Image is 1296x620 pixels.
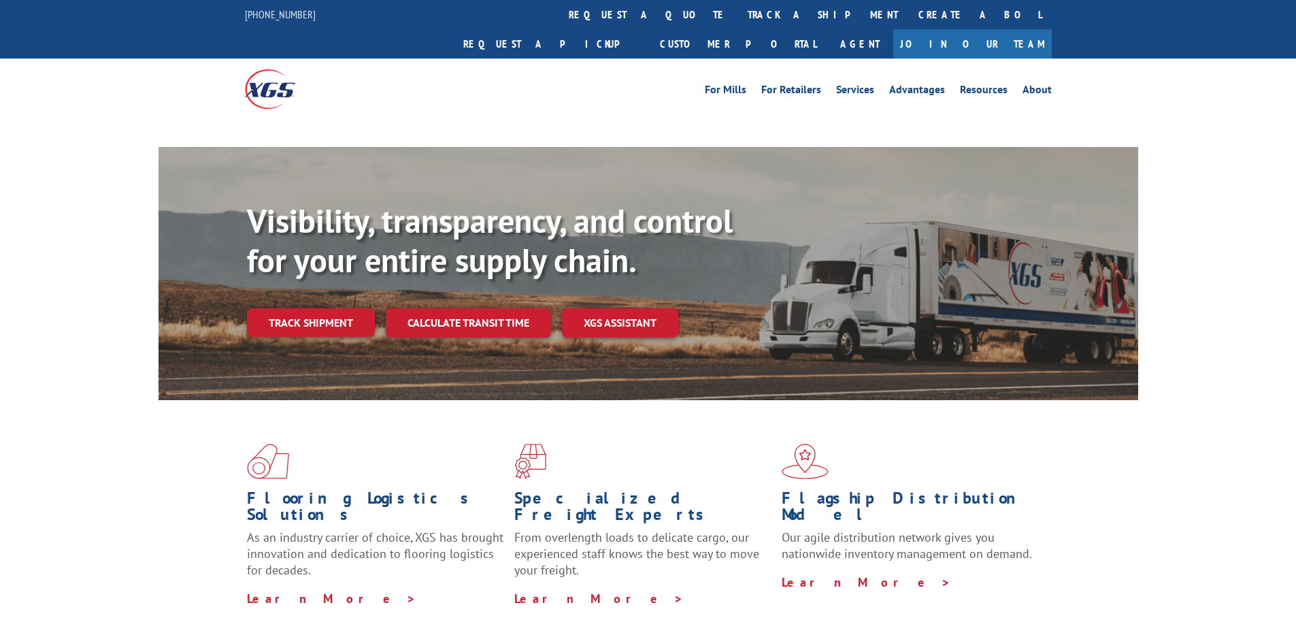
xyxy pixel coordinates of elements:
[1023,84,1052,99] a: About
[386,308,551,338] a: Calculate transit time
[761,84,821,99] a: For Retailers
[247,308,375,337] a: Track shipment
[893,29,1052,59] a: Join Our Team
[782,490,1039,529] h1: Flagship Distribution Model
[247,490,504,529] h1: Flooring Logistics Solutions
[782,529,1032,561] span: Our agile distribution network gives you nationwide inventory management on demand.
[562,308,678,338] a: XGS ASSISTANT
[514,591,684,606] a: Learn More >
[836,84,874,99] a: Services
[247,591,416,606] a: Learn More >
[247,444,289,479] img: xgs-icon-total-supply-chain-intelligence-red
[889,84,945,99] a: Advantages
[245,7,316,21] a: [PHONE_NUMBER]
[453,29,650,59] a: Request a pickup
[514,444,546,479] img: xgs-icon-focused-on-flooring-red
[782,444,829,479] img: xgs-icon-flagship-distribution-model-red
[247,199,733,281] b: Visibility, transparency, and control for your entire supply chain.
[705,84,746,99] a: For Mills
[514,529,771,590] p: From overlength loads to delicate cargo, our experienced staff knows the best way to move your fr...
[247,529,503,578] span: As an industry carrier of choice, XGS has brought innovation and dedication to flooring logistics...
[782,574,951,590] a: Learn More >
[827,29,893,59] a: Agent
[650,29,827,59] a: Customer Portal
[960,84,1008,99] a: Resources
[514,490,771,529] h1: Specialized Freight Experts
